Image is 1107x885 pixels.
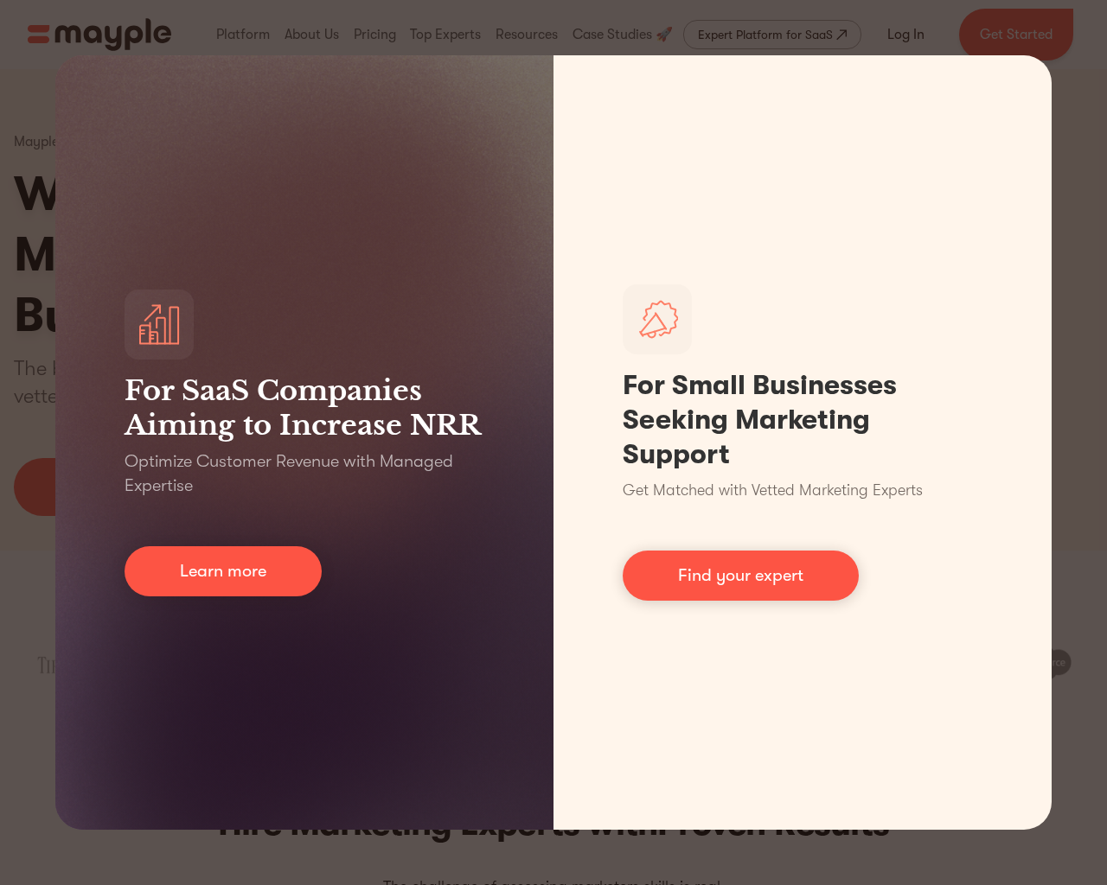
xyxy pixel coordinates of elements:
[623,479,923,502] p: Get Matched with Vetted Marketing Experts
[125,449,484,498] p: Optimize Customer Revenue with Managed Expertise
[125,373,484,442] h3: For SaaS Companies Aiming to Increase NRR
[623,551,859,601] a: Find your expert
[623,368,982,472] h1: For Small Businesses Seeking Marketing Support
[125,546,322,596] a: Learn more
